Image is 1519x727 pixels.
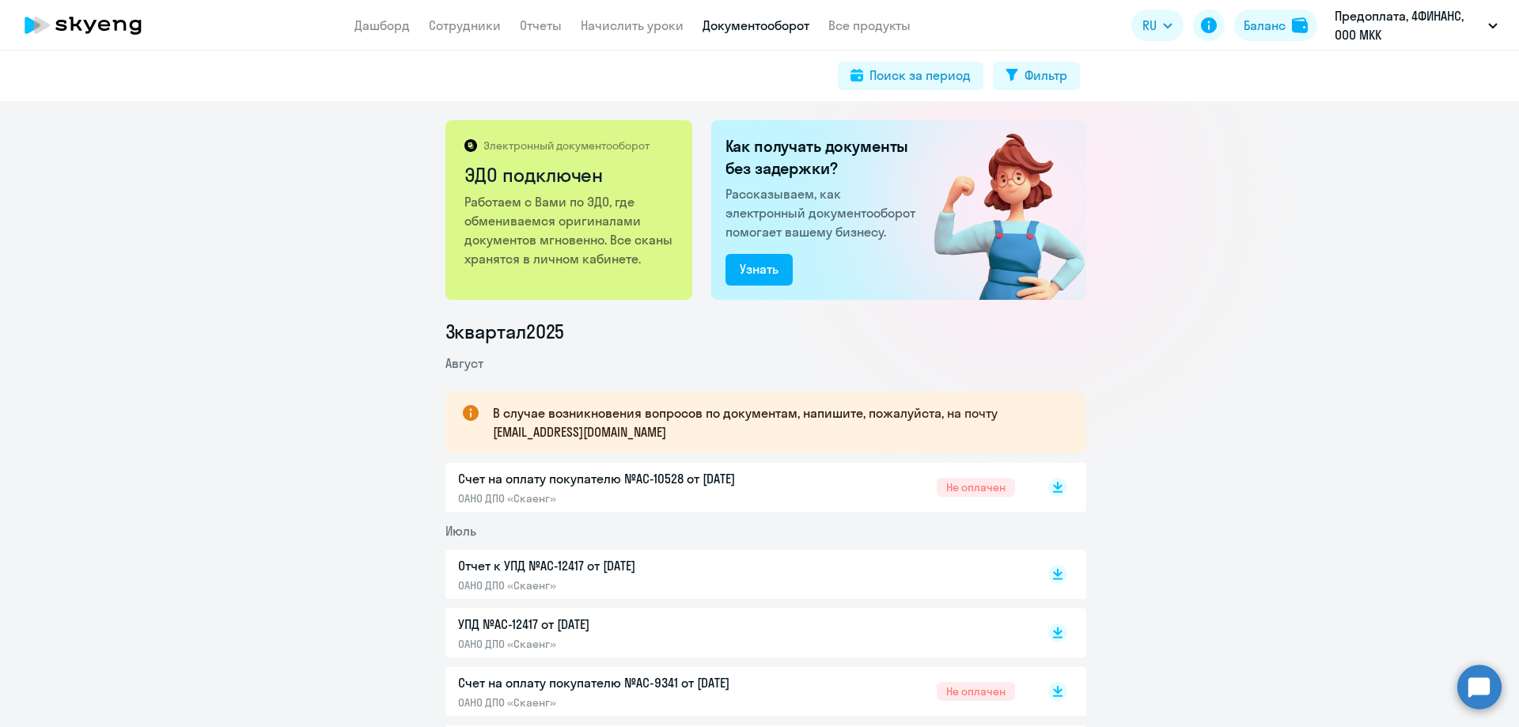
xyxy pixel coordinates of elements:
[581,17,684,33] a: Начислить уроки
[993,62,1080,90] button: Фильтр
[1335,6,1482,44] p: Предоплата, 4ФИНАНС, ООО МКК
[725,135,922,180] h2: Как получать документы без задержки?
[493,403,1058,441] p: В случае возникновения вопросов по документам, напишите, пожалуйста, на почту [EMAIL_ADDRESS][DOM...
[520,17,562,33] a: Отчеты
[354,17,410,33] a: Дашборд
[458,556,790,575] p: Отчет к УПД №AC-12417 от [DATE]
[458,673,1015,710] a: Счет на оплату покупателю №AC-9341 от [DATE]ОАНО ДПО «Скаенг»Не оплачен
[838,62,983,90] button: Поиск за период
[937,478,1015,497] span: Не оплачен
[458,469,1015,505] a: Счет на оплату покупателю №AC-10528 от [DATE]ОАНО ДПО «Скаенг»Не оплачен
[458,578,790,593] p: ОАНО ДПО «Скаенг»
[458,491,790,505] p: ОАНО ДПО «Скаенг»
[828,17,911,33] a: Все продукты
[1292,17,1308,33] img: balance
[1131,9,1184,41] button: RU
[1327,6,1506,44] button: Предоплата, 4ФИНАНС, ООО МКК
[458,637,790,651] p: ОАНО ДПО «Скаенг»
[458,695,790,710] p: ОАНО ДПО «Скаенг»
[1142,16,1157,35] span: RU
[458,556,1015,593] a: Отчет к УПД №AC-12417 от [DATE]ОАНО ДПО «Скаенг»
[1025,66,1067,85] div: Фильтр
[429,17,501,33] a: Сотрудники
[740,259,778,278] div: Узнать
[869,66,971,85] div: Поиск за период
[458,615,790,634] p: УПД №AC-12417 от [DATE]
[458,673,790,692] p: Счет на оплату покупателю №AC-9341 от [DATE]
[464,162,676,187] h2: ЭДО подключен
[725,184,922,241] p: Рассказываем, как электронный документооборот помогает вашему бизнесу.
[458,469,790,488] p: Счет на оплату покупателю №AC-10528 от [DATE]
[458,615,1015,651] a: УПД №AC-12417 от [DATE]ОАНО ДПО «Скаенг»
[1244,16,1286,35] div: Баланс
[703,17,809,33] a: Документооборот
[464,192,676,268] p: Работаем с Вами по ЭДО, где обмениваемся оригиналами документов мгновенно. Все сканы хранятся в л...
[1234,9,1317,41] button: Балансbalance
[937,682,1015,701] span: Не оплачен
[445,523,476,539] span: Июль
[908,120,1086,300] img: connected
[483,138,650,153] p: Электронный документооборот
[725,254,793,286] button: Узнать
[445,355,483,371] span: Август
[445,319,1086,344] li: 3 квартал 2025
